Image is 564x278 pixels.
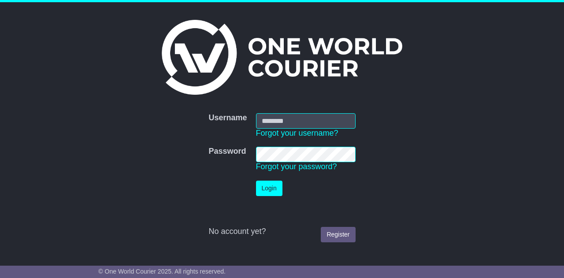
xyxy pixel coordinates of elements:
[98,268,226,275] span: © One World Courier 2025. All rights reserved.
[208,147,246,156] label: Password
[256,181,282,196] button: Login
[256,129,338,137] a: Forgot your username?
[208,227,355,237] div: No account yet?
[321,227,355,242] a: Register
[208,113,247,123] label: Username
[162,20,402,95] img: One World
[256,162,337,171] a: Forgot your password?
